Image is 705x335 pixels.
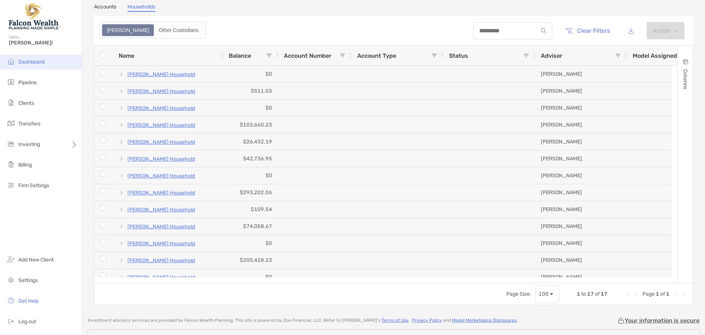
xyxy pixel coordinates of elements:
[535,150,627,167] div: [PERSON_NAME]
[127,138,195,147] a: [PERSON_NAME] Household
[7,181,15,189] img: firm-settings icon
[506,291,531,297] div: Page Size:
[535,201,627,218] div: [PERSON_NAME]
[647,22,684,39] button: Actionarrow
[535,117,627,133] div: [PERSON_NAME]
[127,171,195,181] a: [PERSON_NAME] Household
[18,277,38,284] span: Settings
[127,239,195,248] p: [PERSON_NAME] Household
[223,218,278,235] div: $74,058.67
[223,66,278,82] div: $0
[681,291,687,297] div: Last Page
[18,121,40,127] span: Transfers
[223,100,278,116] div: $0
[535,235,627,252] div: [PERSON_NAME]
[103,25,153,35] div: Zoe
[535,100,627,116] div: [PERSON_NAME]
[100,22,206,39] div: segmented control
[119,52,134,59] span: Name
[7,78,15,86] img: pipeline icon
[633,52,677,59] span: Model Assigned
[587,291,594,297] span: 17
[127,188,195,197] a: [PERSON_NAME] Household
[127,205,195,214] a: [PERSON_NAME] Household
[7,119,15,128] img: transfers icon
[223,269,278,285] div: $0
[127,273,195,282] a: [PERSON_NAME] Household
[412,318,442,323] a: Privacy Policy
[7,139,15,148] img: investing icon
[601,291,607,297] span: 17
[223,235,278,252] div: $0
[7,296,15,305] img: get-help icon
[94,4,116,12] a: Accounts
[535,167,627,184] div: [PERSON_NAME]
[7,275,15,284] img: settings icon
[672,291,678,297] div: Next Page
[223,252,278,268] div: $205,428.23
[7,57,15,66] img: dashboard icon
[7,98,15,107] img: clients icon
[673,29,679,33] img: arrow
[223,201,278,218] div: $109.54
[18,182,49,189] span: Firm Settings
[127,222,195,231] a: [PERSON_NAME] Household
[535,285,559,303] div: Page Size
[127,256,195,265] p: [PERSON_NAME] Household
[18,318,36,325] span: Log out
[127,121,195,130] a: [PERSON_NAME] Household
[535,218,627,235] div: [PERSON_NAME]
[127,104,195,113] a: [PERSON_NAME] Household
[560,23,615,39] button: Clear Filters
[382,318,409,323] a: Terms of Use
[18,257,54,263] span: Add New Client
[539,291,549,297] div: 100
[9,40,77,46] span: [PERSON_NAME]!
[656,291,659,297] span: 1
[223,184,278,201] div: $293,202.06
[634,291,640,297] div: Previous Page
[357,52,396,59] span: Account Type
[535,66,627,82] div: [PERSON_NAME]
[18,79,37,86] span: Pipeline
[223,167,278,184] div: $0
[595,291,600,297] span: of
[223,133,278,150] div: $26,432.19
[541,52,563,59] span: Advisor
[449,52,468,59] span: Status
[682,69,688,89] span: Columns
[127,154,195,164] a: [PERSON_NAME] Household
[643,291,655,297] span: Page
[581,291,586,297] span: to
[9,3,60,29] img: Falcon Wealth Planning Logo
[127,4,155,12] a: Households
[7,160,15,169] img: billing icon
[127,87,195,96] a: [PERSON_NAME] Household
[7,317,15,325] img: logout icon
[155,25,203,35] div: Other Custodians
[223,83,278,99] div: $511.03
[660,291,665,297] span: of
[127,70,195,79] a: [PERSON_NAME] Household
[7,255,15,264] img: add_new_client icon
[535,133,627,150] div: [PERSON_NAME]
[577,291,580,297] span: 1
[18,59,44,65] span: Dashboard
[229,52,251,59] span: Balance
[88,318,518,323] p: Investment advisory services are provided by Falcon Wealth Planning . This site is powered by Zoe...
[535,252,627,268] div: [PERSON_NAME]
[625,317,699,324] p: Your information is secure
[18,298,39,304] span: Get Help
[535,184,627,201] div: [PERSON_NAME]
[452,318,517,323] a: Model Marketplace Disclosures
